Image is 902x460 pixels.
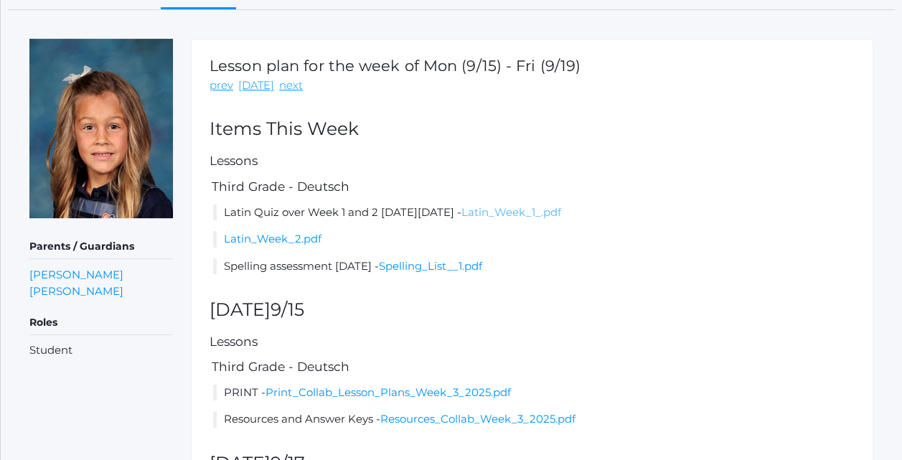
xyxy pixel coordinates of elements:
[461,205,561,219] a: Latin_Week_1_.pdf
[213,258,855,275] li: Spelling assessment [DATE] -
[266,385,511,399] a: Print_Collab_Lesson_Plans_Week_3_2025.pdf
[213,205,855,221] li: Latin Quiz over Week 1 and 2 [DATE][DATE] -
[380,412,576,426] a: Resources_Collab_Week_3_2025.pdf
[29,283,123,299] a: [PERSON_NAME]
[210,180,855,194] h5: Third Grade - Deutsch
[379,259,482,273] a: Spelling_List__1.pdf
[213,411,855,428] li: Resources and Answer Keys -
[210,154,855,168] h5: Lessons
[29,311,173,335] h5: Roles
[29,235,173,259] h5: Parents / Guardians
[29,342,173,359] li: Student
[279,78,303,94] a: next
[29,39,173,218] img: Isabella Scrudato
[210,300,855,320] h2: [DATE]
[238,78,274,94] a: [DATE]
[224,232,321,245] a: Latin_Week_2.pdf
[213,385,855,401] li: PRINT -
[210,360,855,374] h5: Third Grade - Deutsch
[271,299,304,320] span: 9/15
[29,266,123,283] a: [PERSON_NAME]
[210,119,855,139] h2: Items This Week
[210,78,233,94] a: prev
[210,57,581,74] h1: Lesson plan for the week of Mon (9/15) - Fri (9/19)
[210,335,855,349] h5: Lessons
